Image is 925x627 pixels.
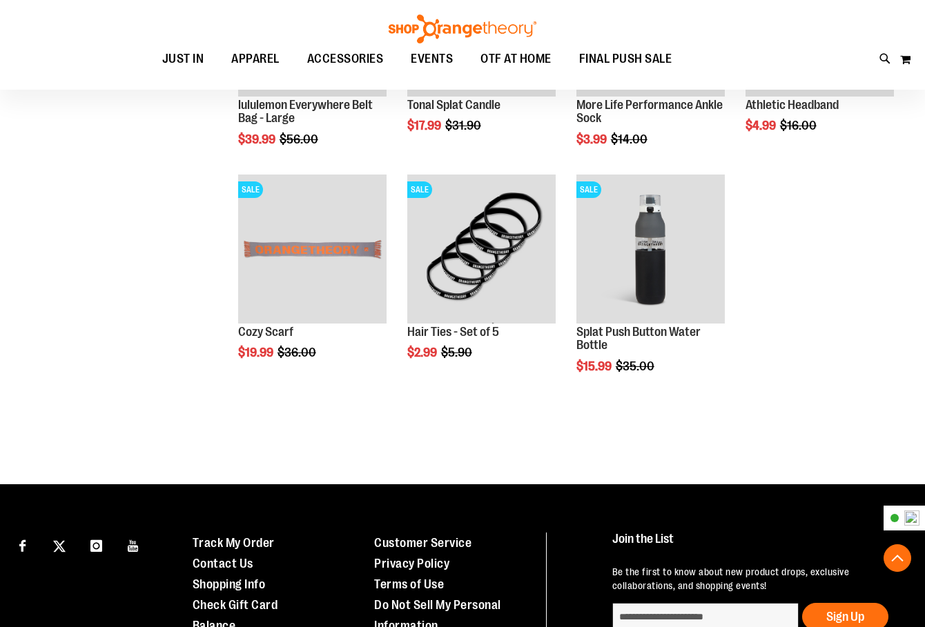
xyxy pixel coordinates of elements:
[576,181,601,198] span: SALE
[407,119,443,132] span: $17.99
[616,359,656,373] span: $35.00
[374,557,449,570] a: Privacy Policy
[280,132,320,146] span: $56.00
[407,175,556,325] a: Hair Ties - Set of 5SALE
[238,132,277,146] span: $39.99
[238,175,387,323] img: Product image for Cozy Scarf
[387,14,538,43] img: Shop Orangetheory
[84,533,108,557] a: Visit our Instagram page
[576,359,614,373] span: $15.99
[746,98,839,112] a: Athletic Headband
[307,43,384,74] span: ACCESSORIES
[238,98,373,126] a: lululemon Everywhere Belt Bag - Large
[238,346,275,359] span: $19.99
[576,132,609,146] span: $3.99
[238,325,293,339] a: Cozy Scarf
[48,533,72,557] a: Visit our X page
[467,43,565,75] a: OTF AT HOME
[407,346,439,359] span: $2.99
[193,577,266,591] a: Shopping Info
[407,175,556,323] img: Hair Ties - Set of 5
[193,557,253,570] a: Contact Us
[148,43,218,75] a: JUST IN
[780,119,819,132] span: $16.00
[612,533,900,558] h4: Join the List
[407,98,500,112] a: Tonal Splat Candle
[569,168,732,408] div: product
[411,43,453,74] span: EVENTS
[374,536,471,550] a: Customer Service
[10,533,35,557] a: Visit our Facebook page
[576,175,725,323] img: Product image for 25oz. Splat Push Button Water Bottle Grey
[407,181,432,198] span: SALE
[238,181,263,198] span: SALE
[884,544,911,572] button: Back To Top
[231,43,280,74] span: APPAREL
[293,43,398,74] a: ACCESSORIES
[612,565,900,593] p: Be the first to know about new product drops, exclusive collaborations, and shopping events!
[231,168,393,395] div: product
[238,175,387,325] a: Product image for Cozy ScarfSALE
[397,43,467,75] a: EVENTS
[53,540,66,553] img: Twitter
[217,43,293,75] a: APPAREL
[374,577,444,591] a: Terms of Use
[400,168,563,395] div: product
[611,132,650,146] span: $14.00
[441,346,474,359] span: $5.90
[277,346,318,359] span: $36.00
[579,43,672,74] span: FINAL PUSH SALE
[826,610,864,624] span: Sign Up
[445,119,483,132] span: $31.90
[565,43,686,75] a: FINAL PUSH SALE
[162,43,204,74] span: JUST IN
[576,98,723,126] a: More Life Performance Ankle Sock
[746,119,778,132] span: $4.99
[193,536,275,550] a: Track My Order
[576,175,725,325] a: Product image for 25oz. Splat Push Button Water Bottle GreySALE
[407,325,499,339] a: Hair Ties - Set of 5
[576,325,701,352] a: Splat Push Button Water Bottle
[480,43,552,74] span: OTF AT HOME
[121,533,146,557] a: Visit our Youtube page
